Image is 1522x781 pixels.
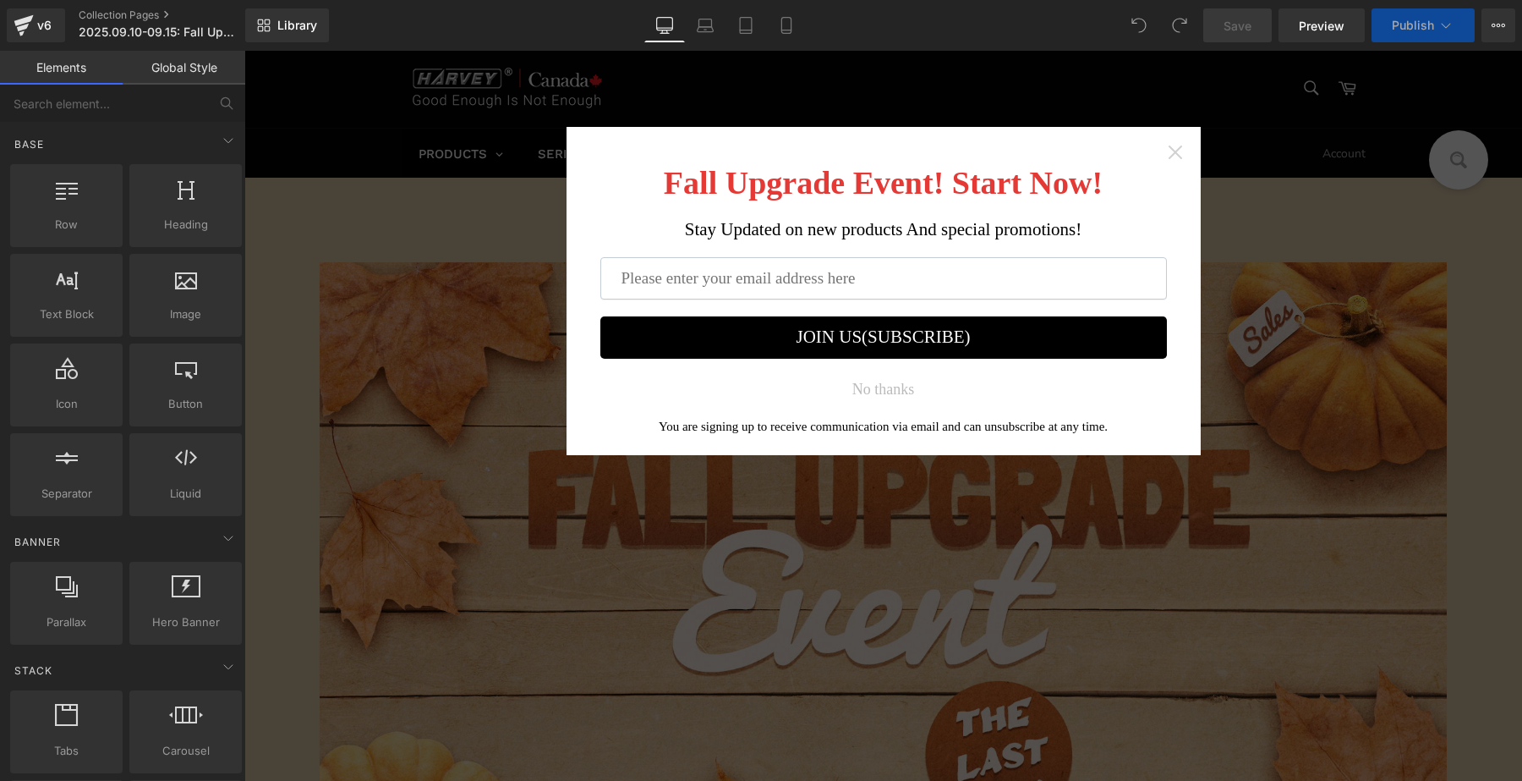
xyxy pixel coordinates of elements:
div: v6 [34,14,55,36]
a: v6 [7,8,65,42]
a: Collection Pages [79,8,273,22]
span: Button [134,395,237,413]
span: Icon [15,395,118,413]
a: Preview [1278,8,1365,42]
div: You are signing up to receive communication via email and can unsubscribe at any time. [356,369,923,383]
span: Stack [13,663,54,679]
a: Global Style [123,51,245,85]
span: Text Block [15,305,118,323]
a: Desktop [644,8,685,42]
span: Image [134,305,237,323]
span: Publish [1392,19,1434,32]
button: More [1481,8,1515,42]
span: Heading [134,216,237,234]
span: Carousel [134,742,237,760]
span: Tabs [15,742,118,760]
button: Redo [1163,8,1196,42]
input: Please enter your email address here [356,206,923,249]
span: 2025.09.10-09.15: Fall Upgrade Event [79,25,241,39]
span: Parallax [15,613,118,631]
span: Preview [1299,17,1344,35]
a: Mobile [766,8,807,42]
button: Publish [1371,8,1475,42]
span: Hero Banner [134,613,237,631]
span: Library [277,18,317,33]
span: Liquid [134,485,237,503]
h1: Fall Upgrade Event! Start Now! [356,118,923,146]
a: Close widget [923,93,939,110]
span: Save [1224,17,1251,35]
a: Laptop [685,8,725,42]
span: Row [15,216,118,234]
a: Tablet [725,8,766,42]
span: Base [13,136,46,152]
div: No thanks [608,330,671,347]
button: Undo [1122,8,1156,42]
a: New Library [245,8,329,42]
button: JOIN US(SUBSCRIBE) [356,266,923,308]
span: Separator [15,485,118,503]
span: Banner [13,534,63,550]
div: Stay Updated on new products And special promotions! [356,168,923,190]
